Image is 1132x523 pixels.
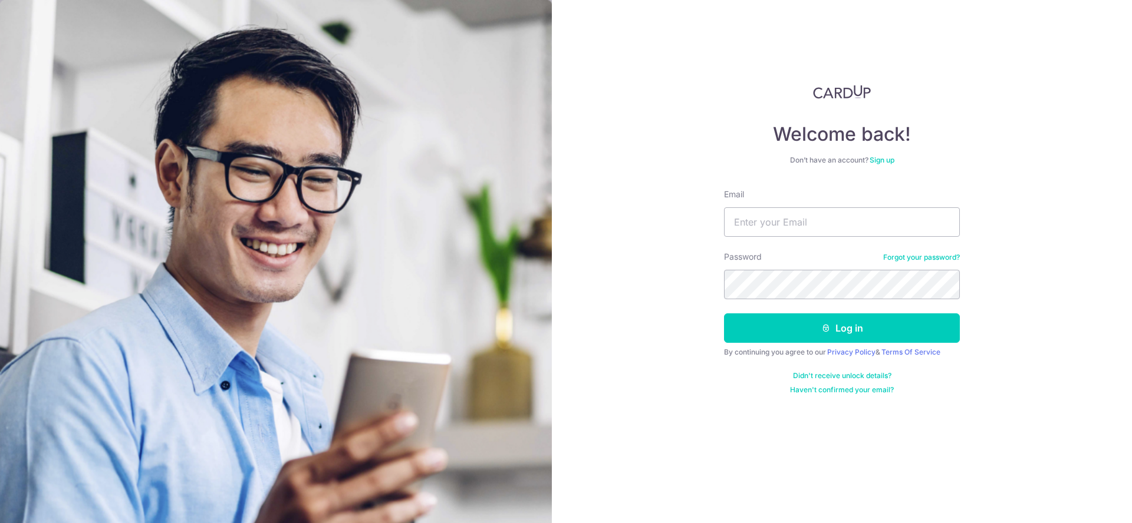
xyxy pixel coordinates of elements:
img: CardUp Logo [813,85,871,99]
a: Forgot your password? [883,253,960,262]
a: Terms Of Service [881,347,940,356]
div: Don’t have an account? [724,155,960,165]
a: Privacy Policy [827,347,876,356]
label: Email [724,188,744,200]
div: By continuing you agree to our & [724,347,960,357]
a: Sign up [870,155,894,164]
a: Didn't receive unlock details? [793,371,891,380]
label: Password [724,251,762,263]
input: Enter your Email [724,207,960,237]
button: Log in [724,313,960,343]
a: Haven't confirmed your email? [790,385,894,395]
h4: Welcome back! [724,123,960,146]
